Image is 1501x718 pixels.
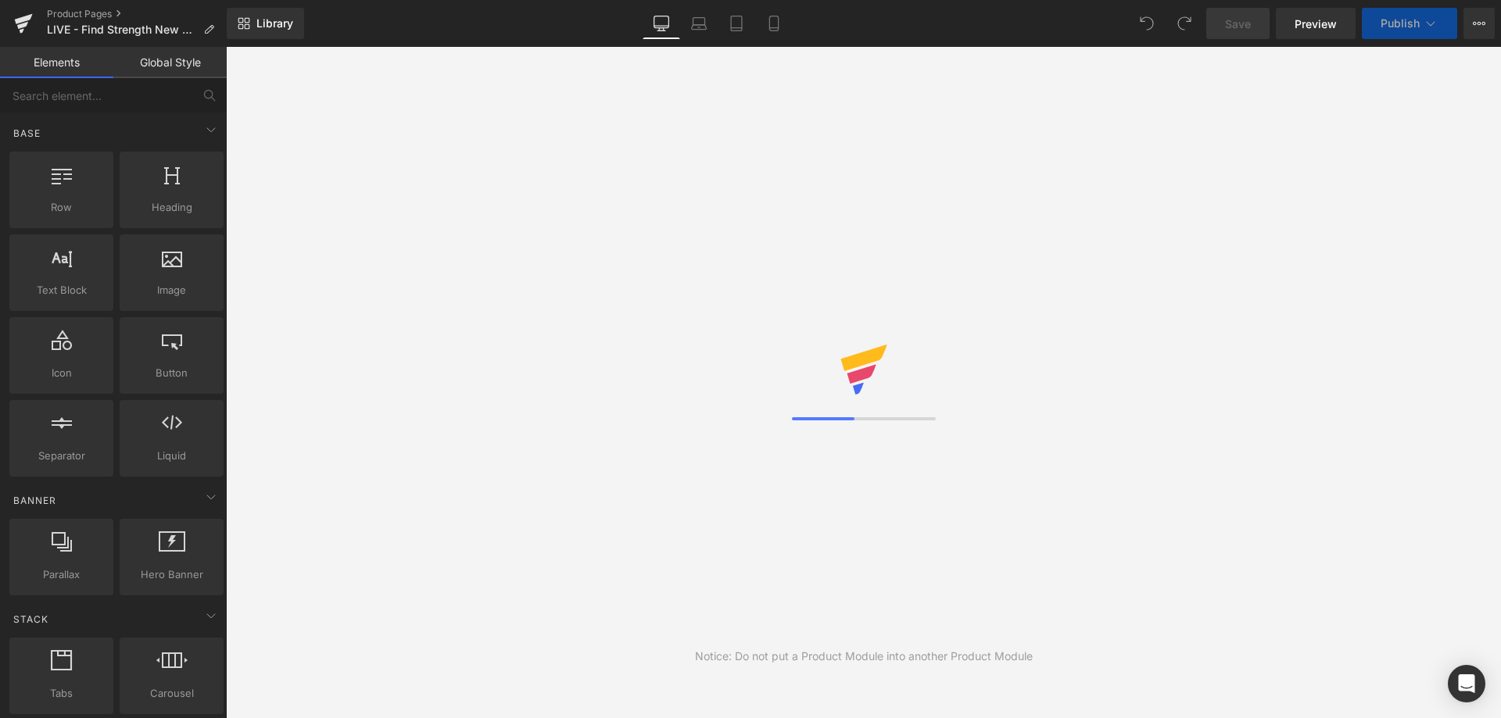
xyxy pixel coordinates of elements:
a: New Library [227,8,304,39]
a: Product Pages [47,8,227,20]
a: Global Style [113,47,227,78]
button: Undo [1131,8,1162,39]
span: Hero Banner [124,566,219,583]
span: Preview [1295,16,1337,32]
a: Laptop [680,8,718,39]
span: Text Block [14,282,109,298]
span: Library [256,16,293,30]
span: Liquid [124,448,219,464]
a: Preview [1276,8,1356,39]
span: LIVE - Find Strength New PDP [[DATE]] [47,23,197,36]
span: Base [12,126,42,141]
a: Desktop [643,8,680,39]
button: Redo [1169,8,1200,39]
a: Mobile [755,8,793,39]
button: More [1463,8,1495,39]
span: Row [14,199,109,216]
span: Tabs [14,685,109,702]
span: Button [124,365,219,381]
span: Carousel [124,685,219,702]
span: Parallax [14,566,109,583]
div: Notice: Do not put a Product Module into another Product Module [695,648,1033,665]
span: Save [1225,16,1251,32]
span: Icon [14,365,109,381]
span: Heading [124,199,219,216]
span: Stack [12,612,50,627]
span: Publish [1381,17,1420,30]
span: Image [124,282,219,298]
div: Open Intercom Messenger [1448,665,1485,702]
span: Banner [12,493,58,508]
button: Publish [1362,8,1457,39]
span: Separator [14,448,109,464]
a: Tablet [718,8,755,39]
